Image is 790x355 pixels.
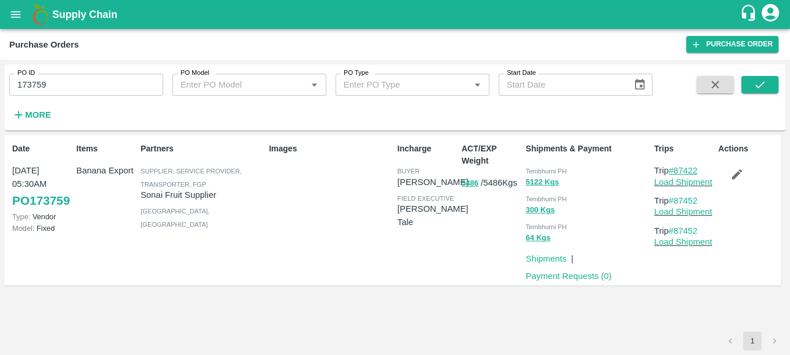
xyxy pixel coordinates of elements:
[52,6,740,23] a: Supply Chain
[669,196,698,205] a: #87452
[567,248,573,265] div: |
[12,190,70,211] a: PO173759
[526,254,567,263] a: Shipments
[526,223,567,230] span: Tembhurni PH
[12,211,72,222] p: Vendor
[526,195,567,202] span: Tembhurni PH
[629,74,651,96] button: Choose date
[461,177,478,190] button: 5486
[2,1,29,28] button: open drawer
[669,226,698,236] a: #87452
[718,143,778,155] p: Actions
[140,208,210,227] span: [GEOGRAPHIC_DATA] , [GEOGRAPHIC_DATA]
[29,3,52,26] img: logo
[461,176,521,190] p: / 5486 Kgs
[176,77,288,92] input: Enter PO Model
[140,189,264,201] p: Sonai Fruit Supplier
[140,143,264,155] p: Partners
[461,143,521,167] p: ACT/EXP Weight
[140,168,241,187] span: Supplier, Service Provider, Transporter, FGP
[654,224,714,237] p: Trip
[77,143,136,155] p: Items
[654,207,712,216] a: Load Shipment
[52,9,117,20] b: Supply Chain
[25,110,51,119] strong: More
[526,271,612,281] a: Payment Requests (0)
[9,37,79,52] div: Purchase Orders
[760,2,781,27] div: account of current user
[12,224,34,233] span: Model:
[654,194,714,207] p: Trip
[12,212,30,221] span: Type:
[17,68,35,78] label: PO ID
[686,36,778,53] a: Purchase Order
[397,202,468,229] p: [PERSON_NAME] Tale
[669,166,698,175] a: #87422
[743,332,762,350] button: page 1
[526,204,555,217] button: 300 Kgs
[526,168,567,175] span: Tembhurni PH
[9,105,54,125] button: More
[397,195,454,202] span: field executive
[397,176,468,189] p: [PERSON_NAME]
[654,164,714,177] p: Trip
[339,77,452,92] input: Enter PO Type
[526,176,559,189] button: 5122 Kgs
[12,164,72,190] p: [DATE] 05:30AM
[470,77,485,92] button: Open
[654,237,712,247] a: Load Shipment
[12,143,72,155] p: Date
[306,77,322,92] button: Open
[654,178,712,187] a: Load Shipment
[344,68,369,78] label: PO Type
[77,164,136,177] p: Banana Export
[654,143,714,155] p: Trips
[719,332,785,350] nav: pagination navigation
[507,68,536,78] label: Start Date
[526,143,650,155] p: Shipments & Payment
[397,143,457,155] p: Incharge
[526,231,551,245] button: 64 Kgs
[12,223,72,234] p: Fixed
[9,74,163,96] input: Enter PO ID
[181,68,210,78] label: PO Model
[740,4,760,25] div: customer-support
[269,143,392,155] p: Images
[397,168,419,175] span: buyer
[499,74,625,96] input: Start Date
